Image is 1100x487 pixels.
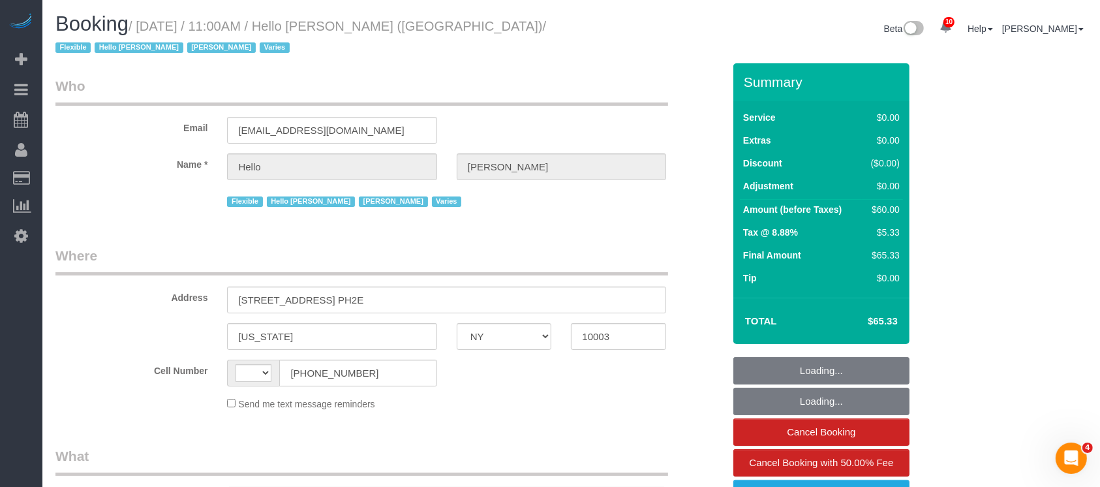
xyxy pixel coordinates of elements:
label: Extras [743,134,771,147]
span: 4 [1082,443,1093,453]
div: $0.00 [865,111,900,124]
label: Tax @ 8.88% [743,226,798,239]
span: Varies [432,196,462,207]
legend: Who [55,76,668,106]
img: New interface [902,21,924,38]
div: $5.33 [865,226,900,239]
label: Service [743,111,776,124]
iframe: Intercom live chat [1056,443,1087,474]
input: Email [227,117,436,144]
div: $65.33 [865,249,900,262]
legend: Where [55,246,668,275]
label: Name * [46,153,217,171]
span: Flexible [55,42,91,53]
div: $0.00 [865,180,900,193]
label: Email [46,117,217,134]
label: Adjustment [743,180,793,193]
a: Cancel Booking with 50.00% Fee [733,449,909,477]
span: Hello [PERSON_NAME] [267,196,355,207]
label: Cell Number [46,360,217,377]
span: Varies [260,42,290,53]
div: $0.00 [865,134,900,147]
small: / [DATE] / 11:00AM / Hello [PERSON_NAME] ([GEOGRAPHIC_DATA]) [55,19,546,55]
h4: $65.33 [829,316,898,327]
label: Discount [743,157,782,170]
input: Last Name [457,153,666,180]
a: [PERSON_NAME] [1002,24,1084,34]
label: Address [46,287,217,304]
span: Cancel Booking with 50.00% Fee [750,457,894,468]
span: [PERSON_NAME] [187,42,256,53]
input: Cell Number [279,360,436,386]
span: Flexible [227,196,262,207]
div: $60.00 [865,203,900,216]
div: ($0.00) [865,157,900,170]
legend: What [55,447,668,476]
span: Hello [PERSON_NAME] [95,42,183,53]
span: [PERSON_NAME] [359,196,427,207]
a: 10 [933,13,958,42]
label: Amount (before Taxes) [743,203,842,216]
a: Cancel Booking [733,418,909,446]
h3: Summary [744,74,903,89]
input: Zip Code [571,323,666,350]
a: Help [968,24,993,34]
img: Automaid Logo [8,13,34,31]
span: 10 [943,17,955,27]
span: Send me text message reminders [238,399,374,409]
strong: Total [745,315,777,326]
input: First Name [227,153,436,180]
input: City [227,323,436,350]
label: Tip [743,272,757,285]
a: Beta [884,24,924,34]
span: Booking [55,12,129,35]
div: $0.00 [865,272,900,285]
label: Final Amount [743,249,801,262]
